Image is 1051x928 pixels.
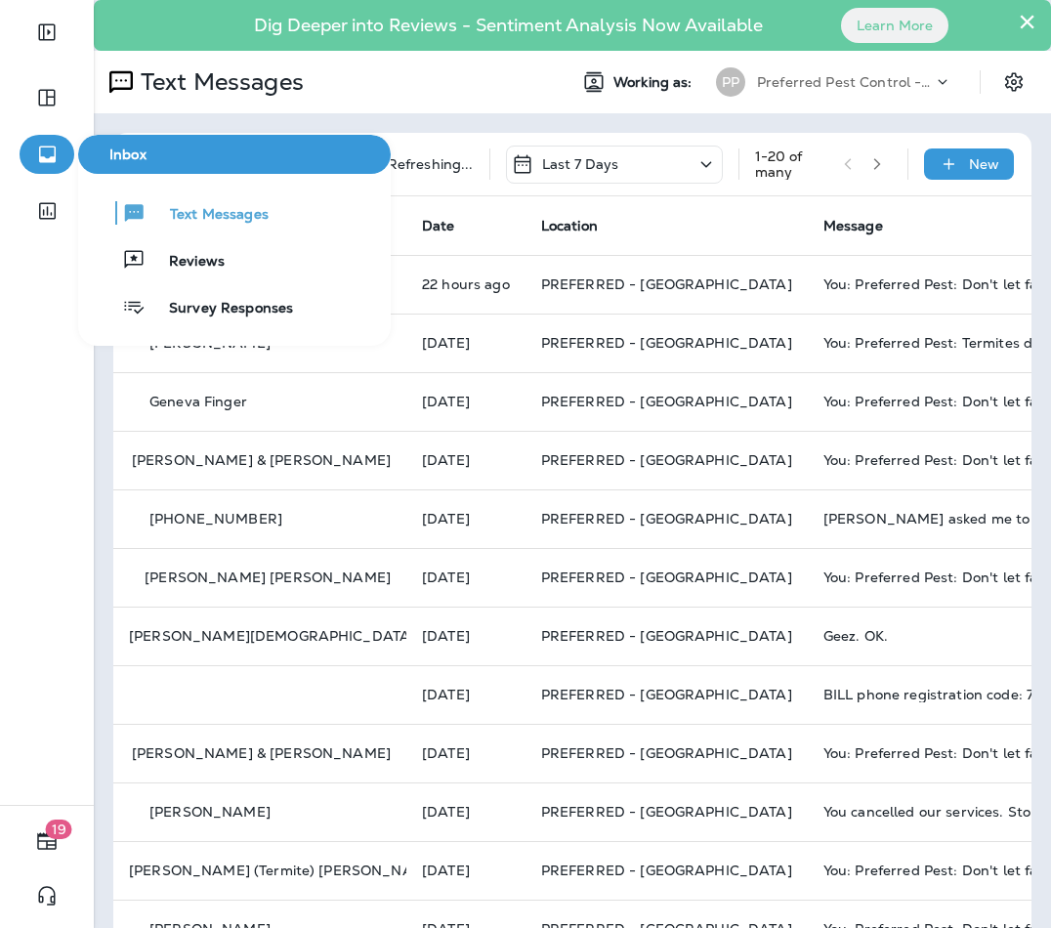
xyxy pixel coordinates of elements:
div: 1 - 20 of many [755,148,828,180]
p: Refreshing... [388,156,474,172]
p: [PERSON_NAME] & [PERSON_NAME] [132,452,391,468]
p: Sep 19, 2025 05:40 AM [422,863,510,878]
button: Learn More [841,8,948,43]
p: New [969,156,999,172]
button: Settings [996,64,1031,100]
p: Sep 19, 2025 06:37 AM [422,804,510,820]
p: [PERSON_NAME] [149,335,271,351]
p: [PERSON_NAME] [149,804,271,820]
span: PREFERRED - [GEOGRAPHIC_DATA] [541,569,792,586]
span: PREFERRED - [GEOGRAPHIC_DATA] [541,393,792,410]
p: [PHONE_NUMBER] [149,511,282,527]
button: Survey Responses [78,287,391,326]
p: Sep 19, 2025 07:58 AM [422,687,510,702]
span: Inbox [86,147,383,163]
p: Preferred Pest Control - Palmetto [757,74,933,90]
p: Sep 23, 2025 01:32 PM [422,394,510,409]
span: PREFERRED - [GEOGRAPHIC_DATA] [541,334,792,352]
p: Sep 19, 2025 08:24 AM [422,628,510,644]
p: [PERSON_NAME][DEMOGRAPHIC_DATA] [129,628,415,644]
p: Last 7 Days [542,156,619,172]
span: PREFERRED - [GEOGRAPHIC_DATA] [541,627,792,645]
span: Message [823,217,883,234]
span: PREFERRED - [GEOGRAPHIC_DATA] [541,803,792,821]
span: Location [541,217,598,234]
span: Date [422,217,455,234]
button: Reviews [78,240,391,279]
p: Text Messages [133,67,304,97]
p: [PERSON_NAME] (Termite) [PERSON_NAME] [129,863,440,878]
span: Working as: [613,74,696,91]
span: PREFERRED - [GEOGRAPHIC_DATA] [541,275,792,293]
button: Close [1018,6,1036,37]
p: [PERSON_NAME] & [PERSON_NAME] [132,745,391,761]
button: Inbox [78,135,391,174]
span: Text Messages [147,206,269,225]
p: Geneva Finger [149,394,247,409]
span: Reviews [146,253,225,272]
p: Sep 24, 2025 05:16 PM [422,276,510,292]
span: PREFERRED - [GEOGRAPHIC_DATA] [541,510,792,527]
button: Text Messages [78,193,391,232]
span: PREFERRED - [GEOGRAPHIC_DATA] [541,744,792,762]
span: 19 [46,820,72,839]
p: Sep 22, 2025 02:01 PM [422,452,510,468]
span: PREFERRED - [GEOGRAPHIC_DATA] [541,862,792,879]
p: Sep 19, 2025 07:04 AM [422,745,510,761]
p: Dig Deeper into Reviews - Sentiment Analysis Now Available [197,22,820,28]
button: Expand Sidebar [20,13,74,52]
p: [PERSON_NAME] [PERSON_NAME] [145,569,391,585]
p: Sep 23, 2025 01:32 PM [422,335,510,351]
p: Sep 20, 2025 08:22 PM [422,569,510,585]
span: PREFERRED - [GEOGRAPHIC_DATA] [541,686,792,703]
span: Survey Responses [146,300,293,318]
div: PP [716,67,745,97]
p: Sep 22, 2025 09:44 AM [422,511,510,527]
span: PREFERRED - [GEOGRAPHIC_DATA] [541,451,792,469]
